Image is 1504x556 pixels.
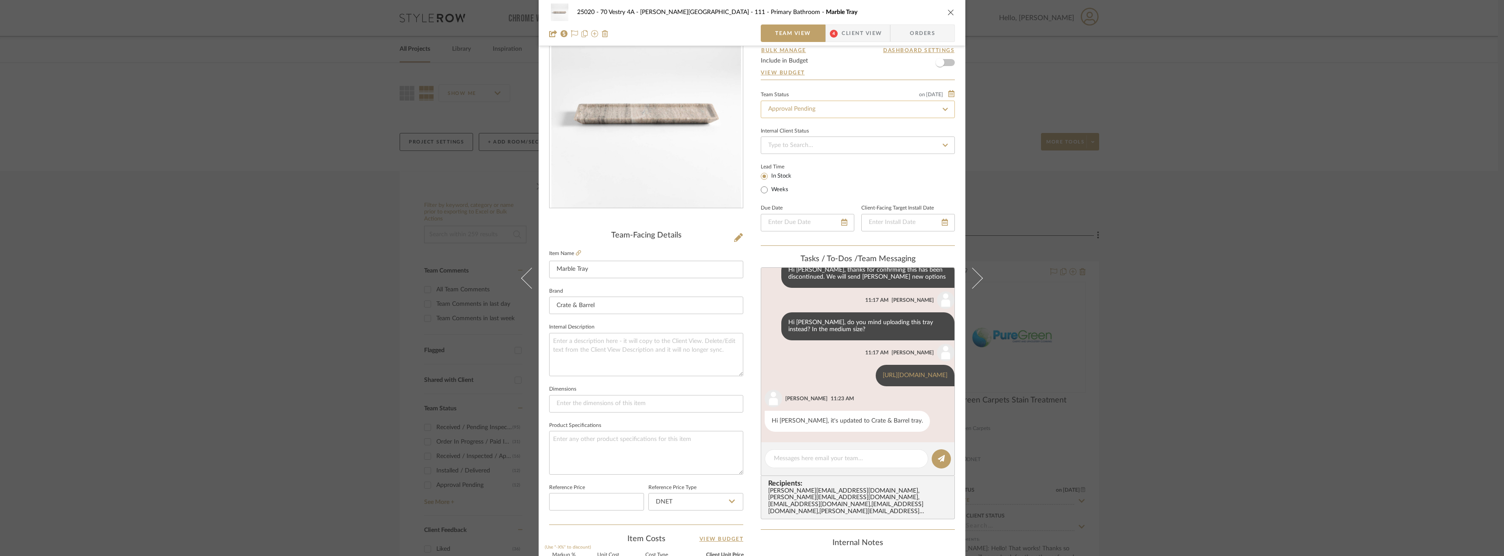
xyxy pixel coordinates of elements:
button: Bulk Manage [761,46,807,54]
button: Dashboard Settings [883,46,955,54]
div: 11:17 AM [865,349,888,357]
span: on [919,92,925,97]
label: In Stock [769,172,791,180]
img: Remove from project [602,30,609,37]
div: Item Costs [549,534,743,544]
div: 11:23 AM [831,395,854,402]
span: Marble Tray [826,9,857,15]
a: [URL][DOMAIN_NAME] [883,372,947,378]
div: [PERSON_NAME] [891,296,934,304]
label: Product Specifications [549,423,601,428]
img: e6a6b1a9-55ff-4dd9-bd9b-c3e76e2065e1_436x436.jpg [551,18,741,208]
span: 25020 - 70 Vestry 4A - [PERSON_NAME][GEOGRAPHIC_DATA] [577,9,755,15]
label: Weeks [769,186,788,194]
img: e6a6b1a9-55ff-4dd9-bd9b-c3e76e2065e1_48x40.jpg [549,3,570,21]
span: Team View [775,24,811,42]
input: Enter Brand [549,297,743,314]
span: Recipients: [768,479,951,487]
input: Enter Install Date [861,214,955,231]
span: Client View [842,24,882,42]
label: Reference Price Type [648,486,696,490]
div: [PERSON_NAME][EMAIL_ADDRESS][DOMAIN_NAME] , [PERSON_NAME][EMAIL_ADDRESS][DOMAIN_NAME] , [EMAIL_AD... [768,488,951,516]
input: Enter Item Name [549,261,743,278]
input: Type to Search… [761,136,955,154]
a: View Budget [761,69,955,76]
span: [DATE] [925,91,944,98]
label: Internal Description [549,325,595,329]
span: Orders [900,24,945,42]
div: Hi [PERSON_NAME], thanks for confirming this has been discontinued. We will send [PERSON_NAME] ne... [781,260,954,288]
div: 11:17 AM [865,296,888,304]
label: Client-Facing Target Install Date [861,206,934,210]
div: team Messaging [761,255,955,264]
label: Brand [549,289,563,294]
input: Enter Due Date [761,214,854,231]
img: user_avatar.png [937,291,954,309]
img: user_avatar.png [765,390,782,407]
label: Dimensions [549,387,576,392]
a: View Budget [700,534,744,544]
mat-radio-group: Select item type [761,171,806,195]
input: Enter the dimensions of this item [549,395,743,413]
label: Reference Price [549,486,585,490]
div: Internal Client Status [761,129,809,133]
div: 0 [550,18,743,208]
span: 4 [830,30,838,38]
span: 111 - Primary Bathroom [755,9,826,15]
div: Internal Notes [761,539,955,548]
button: close [947,8,955,16]
div: Team-Facing Details [549,231,743,241]
div: [PERSON_NAME] [785,395,828,402]
img: user_avatar.png [937,344,954,361]
input: Type to Search… [761,101,955,118]
div: Hi [PERSON_NAME], do you mind uploading this tray instead? In the medium size? [781,312,954,340]
label: Due Date [761,206,783,210]
span: Tasks / To-Dos / [801,255,858,263]
div: Hi [PERSON_NAME], it's updated to Crate & Barrel tray. [765,411,930,432]
div: [PERSON_NAME] [891,349,934,357]
label: Lead Time [761,163,806,171]
label: Item Name [549,250,581,257]
div: Team Status [761,93,789,97]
